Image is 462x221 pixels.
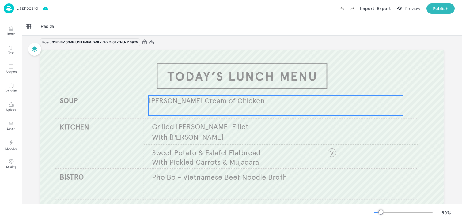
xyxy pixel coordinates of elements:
[433,5,449,12] div: Publish
[149,96,264,105] span: [PERSON_NAME] Cream of Chicken
[152,122,248,131] span: Grilled [PERSON_NAME] Fillet
[152,132,223,141] span: With [PERSON_NAME]
[152,158,259,167] span: With Pickled Carrots & Mujadara
[152,203,292,212] span: Build your own bowl in THREE easy steps…
[40,38,140,47] div: Board 01EDIT-100VE-UNILEVER-DAILY-WK2-04-THU-110925
[40,23,55,29] span: Resize
[360,5,374,12] div: Import
[393,4,424,13] button: Preview
[426,3,455,14] button: Publish
[152,173,287,182] span: Pho Bo - Vietnamese Beef Noodle Broth
[4,3,14,13] img: logo-86c26b7e.jpg
[347,3,358,14] label: Redo (Ctrl + Y)
[17,6,38,10] p: Dashboard
[377,5,391,12] div: Export
[439,209,453,216] div: 69 %
[152,148,260,157] span: Sweet Potato & Falafel Flatbread
[337,3,347,14] label: Undo (Ctrl + Z)
[405,5,420,12] div: Preview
